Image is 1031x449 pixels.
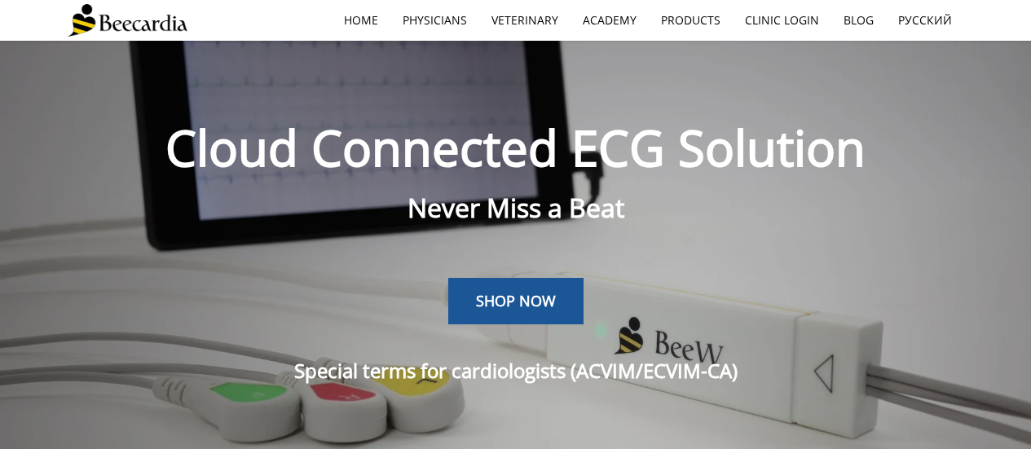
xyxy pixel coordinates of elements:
[571,2,649,39] a: Academy
[479,2,571,39] a: Veterinary
[294,357,738,384] span: Special terms for cardiologists (ACVIM/ECVIM-CA)
[68,4,187,37] img: Beecardia
[649,2,733,39] a: Products
[886,2,964,39] a: Русский
[332,2,390,39] a: home
[408,190,624,225] span: Never Miss a Beat
[390,2,479,39] a: Physicians
[476,291,556,310] span: SHOP NOW
[165,114,866,181] span: Cloud Connected ECG Solution
[448,278,584,325] a: SHOP NOW
[831,2,886,39] a: Blog
[733,2,831,39] a: Clinic Login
